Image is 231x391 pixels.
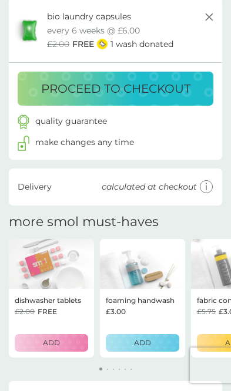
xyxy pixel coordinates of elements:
p: foaming handwash [106,295,175,306]
span: FREE [72,38,94,50]
p: ADD [43,337,60,348]
span: £2.00 [47,38,69,50]
p: Delivery [18,180,52,193]
p: proceed to checkout [41,79,190,98]
span: £2.00 [15,306,35,317]
p: quality guarantee [35,114,107,127]
span: £3.00 [106,306,126,317]
h2: more smol must-haves [9,214,159,230]
span: £5.75 [197,306,216,317]
p: make changes any time [35,136,134,149]
button: ADD [106,334,179,351]
p: every 6 weeks @ £6.00 [47,24,140,37]
p: 1 wash donated [111,38,173,50]
span: FREE [38,306,57,317]
p: bio laundry capsules [47,10,131,23]
p: calculated at checkout [102,180,197,193]
p: ADD [134,337,151,348]
button: proceed to checkout [18,72,213,106]
button: ADD [15,334,88,351]
p: dishwasher tablets [15,295,81,306]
